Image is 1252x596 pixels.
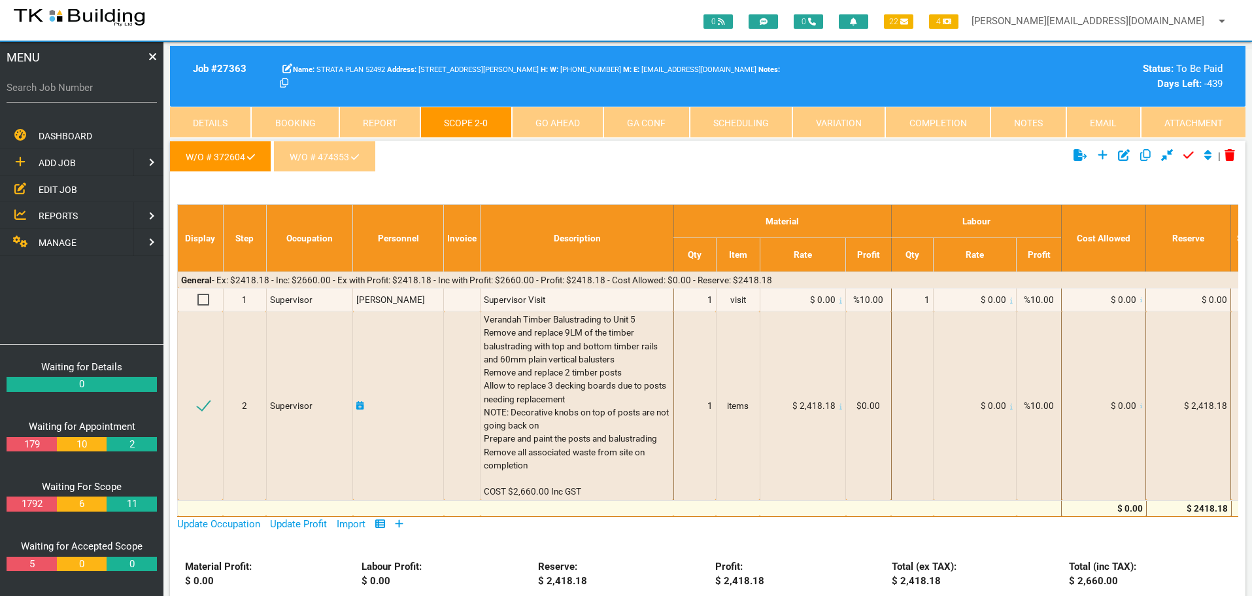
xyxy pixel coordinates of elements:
b: Notes: [758,65,780,74]
div: | [1070,141,1239,172]
th: Invoice [444,205,481,272]
span: 1 [242,294,247,305]
div: $ 2418.18 [1149,502,1228,515]
a: Scope 2-0 [420,107,511,138]
th: Material [673,205,891,238]
div: $ 0.00 [1065,502,1143,515]
td: [PERSON_NAME] [353,288,444,311]
th: Display [178,205,223,272]
a: Email [1066,107,1140,138]
a: Attachment [1141,107,1245,138]
th: Reserve [1146,205,1231,272]
a: Update Occupation [177,518,260,530]
span: 4 [929,14,958,29]
b: W: [550,65,558,74]
span: $ 0.00 [1111,400,1136,411]
b: E: [634,65,639,74]
span: 1 [707,294,713,305]
a: 0 [57,557,107,572]
span: $ 2,418.18 [792,400,836,411]
a: Details [170,107,251,138]
span: Home Phone [541,65,550,74]
a: Click here to add schedule. [356,400,364,411]
a: Import [337,518,365,530]
a: Scheduling [690,107,792,138]
a: Notes [990,107,1066,138]
span: Supervisor [270,294,313,305]
span: %10.00 [853,294,883,305]
th: Profit [846,238,891,272]
span: 2 [242,400,247,411]
a: Waiting For Scope [42,481,122,493]
b: M: [623,65,632,74]
div: To Be Paid -439 [976,61,1223,91]
img: s3file [13,7,146,27]
label: Search Job Number [7,80,157,96]
a: Click here copy customer information. [280,78,288,90]
span: visit [730,294,746,305]
a: Report [339,107,420,138]
span: REPORTS [39,211,78,221]
b: Name: [293,65,314,74]
a: Show/Hide Columns [375,518,385,530]
a: Waiting for Appointment [29,421,135,432]
b: Days Left: [1157,78,1202,90]
a: 0 [7,377,157,392]
span: [PHONE_NUMBER] [550,65,621,74]
a: 10 [57,437,107,452]
a: Go Ahead [512,107,603,138]
span: items [727,400,749,411]
span: $0.00 [856,400,880,411]
a: 2 [107,437,156,452]
span: ADD JOB [39,158,76,168]
b: Status: [1143,63,1174,75]
span: MENU [7,48,40,66]
span: STRATA PLAN 52492 [293,65,385,74]
a: Waiting for Details [41,361,122,373]
b: Job # 27363 [193,63,246,75]
span: 1 [924,294,930,305]
span: 1 [707,400,713,411]
span: Supervisor Visit [484,294,545,305]
span: %10.00 [1024,400,1054,411]
th: Item [716,238,760,272]
span: [EMAIL_ADDRESS][DOMAIN_NAME] [634,65,756,74]
th: Labour [891,205,1062,238]
span: $ 0.00 [810,294,836,305]
a: Booking [251,107,339,138]
a: 5 [7,557,56,572]
th: Cost Allowed [1062,205,1146,272]
div: Labour Profit: $ 0.00 [354,559,531,589]
a: GA Conf [603,107,689,138]
span: MANAGE [39,237,76,248]
a: 6 [57,497,107,512]
span: Verandah Timber Balustrading to Unit 5 Remove and replace 9LM of the timber balustrading with top... [484,314,671,497]
div: Profit: $ 2,418.18 [707,559,884,589]
b: H: [541,65,548,74]
a: 11 [107,497,156,512]
div: Total (ex TAX): $ 2,418.18 [885,559,1061,589]
a: Add Row [395,518,403,530]
th: Rate [760,238,846,272]
span: $ 0.00 [981,294,1006,305]
a: W/O # 474353 [273,141,375,172]
a: Variation [792,107,885,138]
b: Address: [387,65,416,74]
a: Completion [885,107,990,138]
a: 179 [7,437,56,452]
th: Profit [1017,238,1062,272]
span: [STREET_ADDRESS][PERSON_NAME] [387,65,539,74]
span: 0 [703,14,733,29]
td: $ 2,418.18 [1146,311,1231,500]
a: Waiting for Accepted Scope [21,540,143,552]
th: Step [223,205,266,272]
td: $ 0.00 [1146,288,1231,311]
span: EDIT JOB [39,184,77,194]
span: 22 [884,14,913,29]
div: Reserve: $ 2,418.18 [531,559,707,589]
span: DASHBOARD [39,131,92,141]
th: Qty [891,238,934,272]
span: $ 0.00 [1111,294,1136,305]
span: $ 0.00 [981,400,1006,411]
th: Personnel [353,205,444,272]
